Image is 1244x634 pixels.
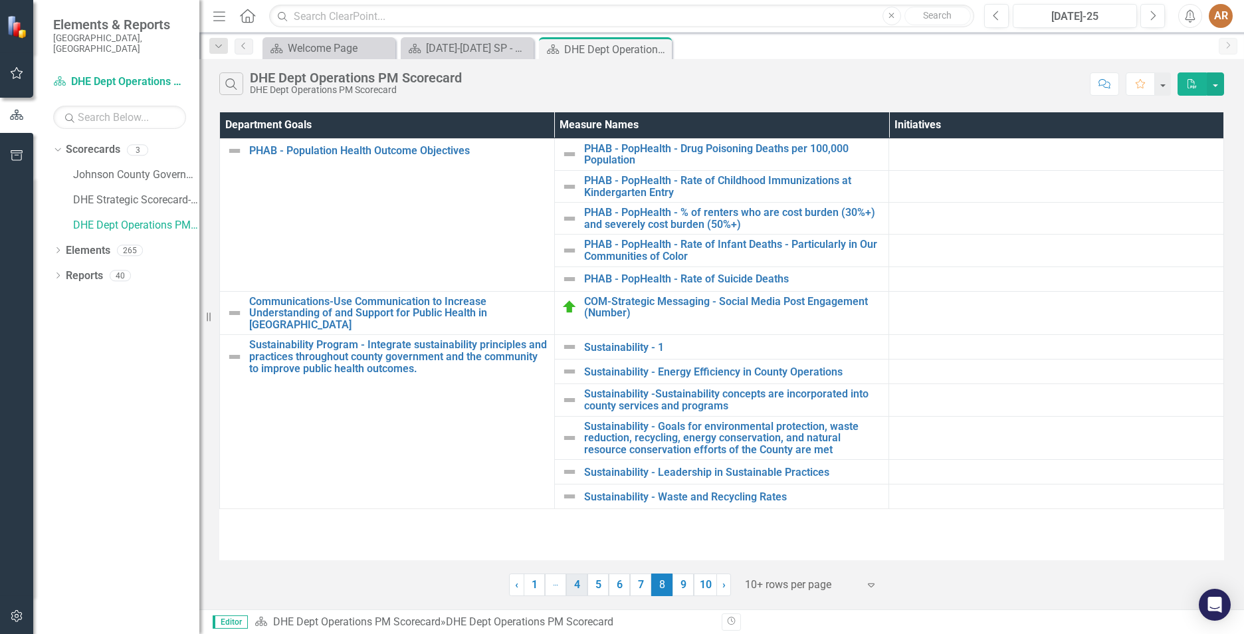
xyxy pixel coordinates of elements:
[227,305,243,321] img: Not Defined
[554,291,889,335] td: Double-Click to Edit Right Click for Context Menu
[564,41,669,58] div: DHE Dept Operations PM Scorecard
[651,574,673,596] span: 8
[584,175,882,198] a: PHAB - PopHealth - Rate of Childhood Immunizations at Kindergarten Entry
[584,467,882,478] a: Sustainability - Leadership in Sustainable Practices
[266,40,392,56] a: Welcome Page
[288,40,392,56] div: Welcome Page
[73,167,199,183] a: Johnson County Government
[584,296,882,319] a: COM-Strategic Messaging - Social Media Post Engagement (Number)
[554,360,889,384] td: Double-Click to Edit Right Click for Context Menu
[566,574,587,596] a: 4
[562,339,577,355] img: Not Defined
[562,430,577,446] img: Not Defined
[584,273,882,285] a: PHAB - PopHealth - Rate of Suicide Deaths
[554,266,889,291] td: Double-Click to Edit Right Click for Context Menu
[110,270,131,281] div: 40
[426,40,530,56] div: [DATE]-[DATE] SP - Current Year Annual Plan Report
[694,574,717,596] a: 10
[584,207,882,230] a: PHAB - PopHealth - % of renters who are cost burden (30%+) and severely cost burden (50%+)
[584,421,882,456] a: Sustainability - Goals for environmental protection, waste reduction, recycling, energy conservat...
[562,299,577,315] img: On Target
[53,33,186,54] small: [GEOGRAPHIC_DATA], [GEOGRAPHIC_DATA]
[1199,589,1231,621] div: Open Intercom Messenger
[250,85,462,95] div: DHE Dept Operations PM Scorecard
[584,342,882,354] a: Sustainability - 1
[117,245,143,256] div: 265
[554,416,889,460] td: Double-Click to Edit Right Click for Context Menu
[562,464,577,480] img: Not Defined
[220,138,555,291] td: Double-Click to Edit Right Click for Context Menu
[273,615,441,628] a: DHE Dept Operations PM Scorecard
[562,392,577,408] img: Not Defined
[255,615,712,630] div: »
[562,211,577,227] img: Not Defined
[584,239,882,262] a: PHAB - PopHealth - Rate of Infant Deaths - Particularly in Our Communities of Color
[446,615,613,628] div: DHE Dept Operations PM Scorecard
[562,364,577,379] img: Not Defined
[249,296,548,331] a: Communications-Use Communication to Increase Understanding of and Support for Public Health in [G...
[554,460,889,484] td: Double-Click to Edit Right Click for Context Menu
[562,179,577,195] img: Not Defined
[220,335,555,509] td: Double-Click to Edit Right Click for Context Menu
[554,484,889,509] td: Double-Click to Edit Right Click for Context Menu
[66,142,120,158] a: Scorecards
[584,388,882,411] a: Sustainability -Sustainability concepts are incorporated into county services and programs
[227,349,243,365] img: Not Defined
[1209,4,1233,28] button: AR
[73,193,199,208] a: DHE Strategic Scorecard-Current Year's Plan
[554,203,889,235] td: Double-Click to Edit Right Click for Context Menu
[554,138,889,170] td: Double-Click to Edit Right Click for Context Menu
[1017,9,1132,25] div: [DATE]-25
[127,144,148,156] div: 3
[584,366,882,378] a: Sustainability - Energy Efficiency in County Operations
[562,243,577,259] img: Not Defined
[53,106,186,129] input: Search Below...
[66,268,103,284] a: Reports
[213,615,248,629] span: Editor
[609,574,630,596] a: 6
[673,574,694,596] a: 9
[584,491,882,503] a: Sustainability - Waste and Recycling Rates
[66,243,110,259] a: Elements
[584,143,882,166] a: PHAB - PopHealth - Drug Poisoning Deaths per 100,000 Population
[554,335,889,360] td: Double-Click to Edit Right Click for Context Menu
[249,145,548,157] a: PHAB - Population Health Outcome Objectives
[562,271,577,287] img: Not Defined
[227,143,243,159] img: Not Defined
[587,574,609,596] a: 5
[562,488,577,504] img: Not Defined
[904,7,971,25] button: Search
[515,578,518,591] span: ‹
[250,70,462,85] div: DHE Dept Operations PM Scorecard
[562,146,577,162] img: Not Defined
[554,235,889,266] td: Double-Click to Edit Right Click for Context Menu
[73,218,199,233] a: DHE Dept Operations PM Scorecard
[53,74,186,90] a: DHE Dept Operations PM Scorecard
[554,171,889,203] td: Double-Click to Edit Right Click for Context Menu
[7,15,30,39] img: ClearPoint Strategy
[1013,4,1137,28] button: [DATE]-25
[554,384,889,416] td: Double-Click to Edit Right Click for Context Menu
[722,578,726,591] span: ›
[923,10,952,21] span: Search
[249,339,548,374] a: Sustainability Program - Integrate sustainability principles and practices throughout county gove...
[630,574,651,596] a: 7
[53,17,186,33] span: Elements & Reports
[269,5,974,28] input: Search ClearPoint...
[404,40,530,56] a: [DATE]-[DATE] SP - Current Year Annual Plan Report
[524,574,545,596] a: 1
[220,291,555,335] td: Double-Click to Edit Right Click for Context Menu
